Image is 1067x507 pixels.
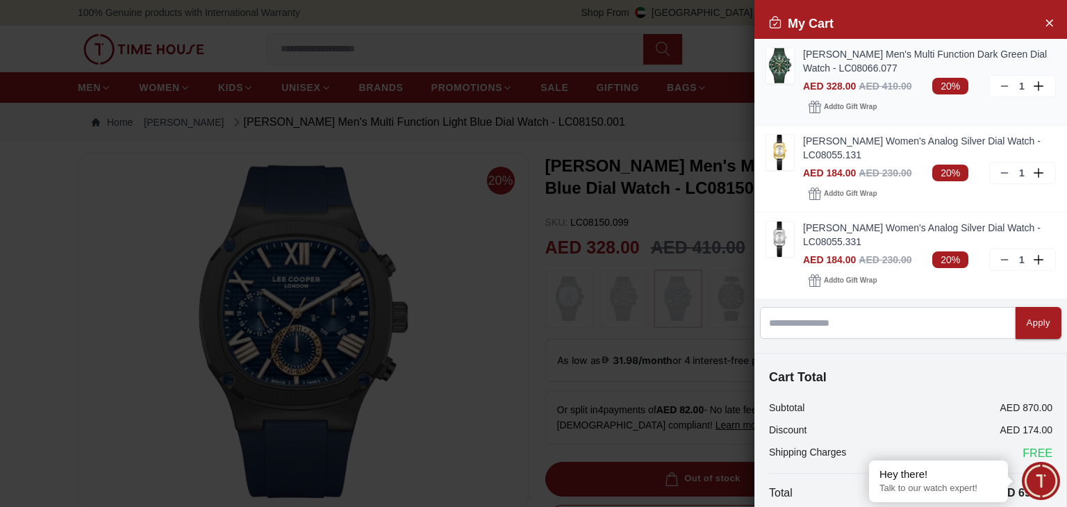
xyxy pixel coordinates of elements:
button: Addto Gift Wrap [803,271,882,290]
span: AED 328.00 [803,81,856,92]
p: 1 [1016,79,1027,93]
p: Total [769,485,793,501]
a: [PERSON_NAME] Women's Analog Silver Dial Watch - LC08055.331 [803,221,1056,249]
span: Add to Gift Wrap [824,274,877,288]
span: AED 184.00 [803,167,856,178]
img: ... [766,135,794,170]
div: Apply [1027,315,1050,331]
span: Add to Gift Wrap [824,187,877,201]
p: AED 870.00 [1000,401,1053,415]
a: [PERSON_NAME] Women's Analog Silver Dial Watch - LC08055.131 [803,134,1056,162]
button: Close Account [1038,11,1060,33]
img: ... [766,222,794,257]
p: AED 174.00 [1000,423,1053,437]
a: [PERSON_NAME] Men's Multi Function Dark Green Dial Watch - LC08066.077 [803,47,1056,75]
span: AED 230.00 [859,254,911,265]
img: ... [766,48,794,83]
button: Addto Gift Wrap [803,97,882,117]
button: Apply [1016,307,1061,339]
span: 20% [932,251,968,268]
span: FREE [1023,445,1052,462]
span: 20% [932,78,968,94]
span: Add to Gift Wrap [824,100,877,114]
p: Subtotal [769,401,804,415]
button: Addto Gift Wrap [803,184,882,203]
h2: My Cart [768,14,834,33]
p: Shipping Charges [769,445,846,462]
p: 1 [1016,166,1027,180]
span: AED 184.00 [803,254,856,265]
p: Discount [769,423,807,437]
p: Talk to our watch expert! [879,483,998,494]
span: AED 230.00 [859,167,911,178]
span: 20% [932,165,968,181]
div: Hey there! [879,467,998,481]
p: 1 [1016,253,1027,267]
h4: Cart Total [769,367,1052,387]
p: AED 696.00 [992,485,1052,501]
span: AED 410.00 [859,81,911,92]
div: Chat Widget [1022,462,1060,500]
